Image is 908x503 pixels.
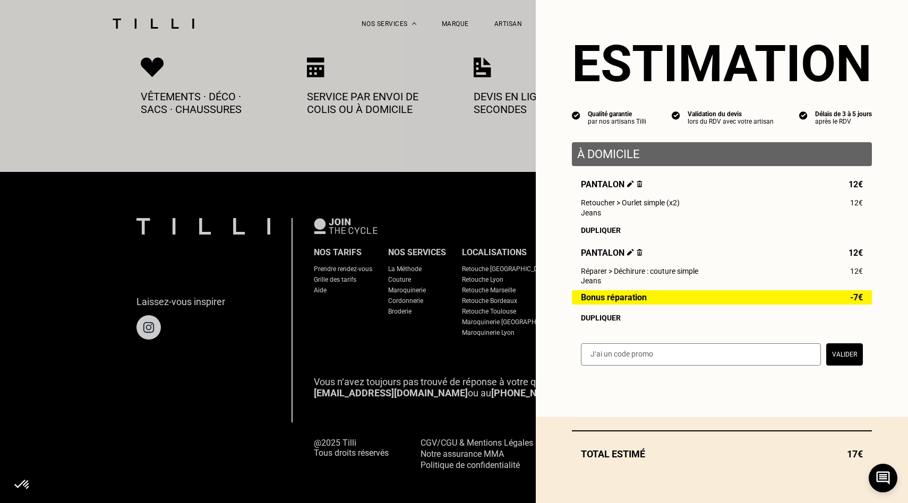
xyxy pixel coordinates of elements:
span: Pantalon [581,179,643,189]
span: 12€ [850,198,863,207]
p: À domicile [577,148,867,161]
div: Qualité garantie [588,110,646,118]
span: -7€ [850,293,863,302]
span: Réparer > Déchirure : couture simple [581,267,698,275]
img: Supprimer [637,180,643,187]
span: 12€ [850,267,863,275]
section: Estimation [572,34,872,93]
div: Dupliquer [581,314,863,322]
span: Jeans [581,276,601,285]
span: Retoucher > Ourlet simple (x2) [581,198,680,207]
input: J‘ai un code promo [581,343,821,366]
div: après le RDV [815,118,872,125]
img: icon list info [799,110,808,120]
div: par nos artisans Tilli [588,118,646,125]
img: icon list info [672,110,680,120]
span: 17€ [847,448,863,459]
img: Éditer [627,180,634,187]
span: 12€ [849,179,863,189]
img: icon list info [572,110,580,120]
div: Dupliquer [581,226,863,235]
img: Supprimer [637,249,643,256]
div: lors du RDV avec votre artisan [688,118,774,125]
img: Éditer [627,249,634,256]
div: Délais de 3 à 5 jours [815,110,872,118]
span: Pantalon [581,248,643,258]
div: Validation du devis [688,110,774,118]
span: Jeans [581,209,601,217]
span: Bonus réparation [581,293,647,302]
span: 12€ [849,248,863,258]
div: Total estimé [572,448,872,459]
button: Valider [826,343,863,366]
